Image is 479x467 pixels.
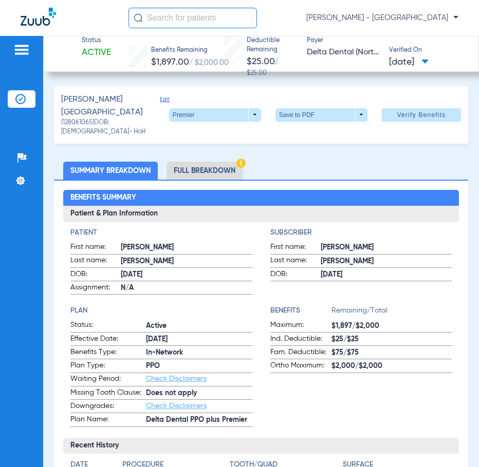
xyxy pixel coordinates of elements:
iframe: Chat Widget [428,418,479,467]
span: In-Network [146,347,252,358]
app-breakdown-title: Benefits [270,305,331,320]
span: Missing Tooth Clause: [70,387,146,400]
li: Full Breakdown [167,162,243,180]
span: Verified On [389,46,463,55]
span: [DATE] [121,269,252,280]
h4: Plan [70,305,252,316]
span: First name: [270,242,321,254]
span: $75/$75 [331,347,452,358]
a: Check Disclaimers [146,375,207,382]
h3: Recent History [63,438,459,454]
span: (128061065) DOB: [DEMOGRAPHIC_DATA] - HoH [61,119,169,137]
h4: Patient [70,227,252,238]
button: Verify Benefits [382,108,461,122]
span: First name: [70,242,121,254]
span: Benefits Type: [70,347,146,359]
span: Effective Date: [70,334,146,346]
button: Premier [169,108,261,122]
span: [DATE] [321,269,452,280]
img: Hazard [236,159,246,168]
span: Delta Dental PPO plus Premier [146,415,252,425]
span: / $2,000.00 [189,59,229,66]
span: Edit [160,96,169,119]
li: Summary Breakdown [63,162,158,180]
h4: Subscriber [270,227,452,238]
span: Assignment: [70,282,121,295]
button: Save to PDF [275,108,367,122]
span: $1,897/$2,000 [331,321,452,332]
span: Fam. Deductible: [270,347,331,359]
span: $25/$25 [331,334,452,345]
span: [PERSON_NAME] [321,242,452,253]
span: Verify Benefits [397,111,446,119]
span: [PERSON_NAME] [121,256,252,267]
span: Maximum: [270,320,331,332]
span: Active [146,321,252,332]
span: $25.00 [247,57,275,66]
h2: Benefits Summary [63,190,459,206]
span: Delta Dental (Northeast - ME, [GEOGRAPHIC_DATA], and [GEOGRAPHIC_DATA]) [307,46,380,59]
input: Search for patients [128,8,257,28]
span: Status: [70,320,146,332]
h3: Patient & Plan Information [63,206,459,222]
span: Plan Name: [70,414,146,426]
span: Downgrades: [70,401,146,413]
span: Deductible Remaining [247,36,298,54]
h4: Benefits [270,305,331,316]
span: [PERSON_NAME][GEOGRAPHIC_DATA] [61,93,148,119]
span: PPO [146,361,252,372]
span: Waiting Period: [70,374,146,386]
span: Active [82,46,111,59]
span: Payer [307,36,380,46]
span: Remaining/Total [331,305,452,320]
img: hamburger-icon [13,44,30,56]
span: DOB: [70,269,121,281]
a: Check Disclaimers [146,402,207,410]
span: $2,000/$2,000 [331,361,452,372]
span: Status [82,36,111,46]
span: [PERSON_NAME] - [GEOGRAPHIC_DATA] [306,13,458,23]
span: $1,897.00 [151,57,189,67]
span: Benefits Remaining [151,46,229,55]
img: Zuub Logo [21,8,56,26]
span: [PERSON_NAME] [321,256,452,267]
span: Last name: [270,255,321,267]
span: N/A [121,283,252,294]
span: Ortho Maximum: [270,360,331,373]
span: [PERSON_NAME] [121,242,252,253]
span: Ind. Deductible: [270,334,331,346]
span: Last name: [70,255,121,267]
span: [DATE] [146,334,252,345]
span: Does not apply [146,388,252,399]
span: DOB: [270,269,321,281]
img: Search Icon [134,13,143,23]
span: Plan Type: [70,360,146,373]
span: [DATE] [389,56,429,69]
